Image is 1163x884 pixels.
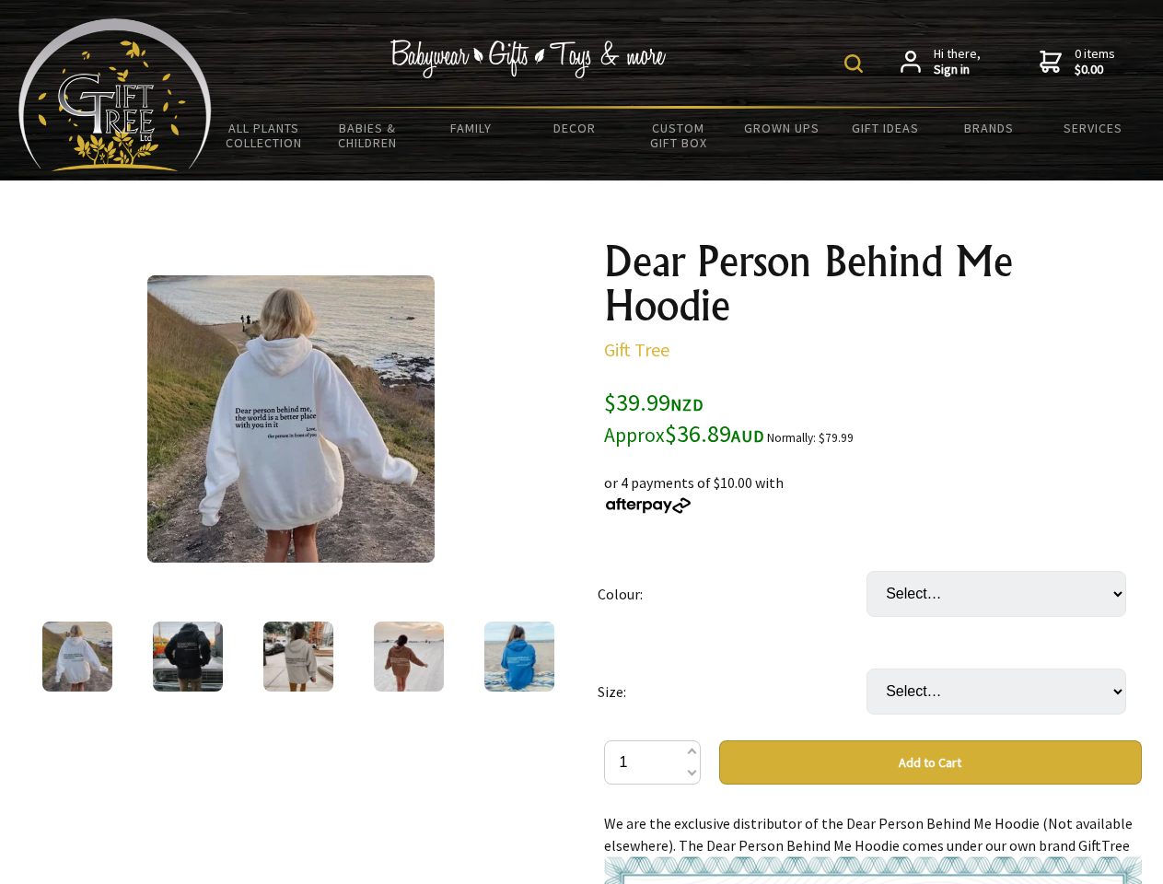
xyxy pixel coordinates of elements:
img: Dear Person Behind Me Hoodie [42,622,112,692]
a: Grown Ups [730,109,834,147]
strong: $0.00 [1075,62,1115,78]
td: Size: [598,643,866,740]
a: Custom Gift Box [626,109,730,162]
img: Dear Person Behind Me Hoodie [374,622,444,692]
a: Services [1041,109,1146,147]
img: Afterpay [604,497,692,514]
a: Hi there,Sign in [901,46,981,78]
span: $39.99 $36.89 [604,387,764,448]
img: Babyware - Gifts - Toys and more... [18,18,212,171]
small: Approx [604,423,665,448]
img: Babywear - Gifts - Toys & more [390,40,667,78]
a: Babies & Children [316,109,420,162]
a: Family [419,109,523,147]
img: Dear Person Behind Me Hoodie [153,622,223,692]
img: Dear Person Behind Me Hoodie [147,275,435,563]
strong: Sign in [934,62,981,78]
button: Add to Cart [719,740,1142,785]
a: 0 items$0.00 [1040,46,1115,78]
a: Brands [937,109,1041,147]
h1: Dear Person Behind Me Hoodie [604,239,1142,328]
td: Colour: [598,545,866,643]
img: Dear Person Behind Me Hoodie [263,622,333,692]
a: Decor [523,109,627,147]
div: or 4 payments of $10.00 with [604,449,1142,516]
a: Gift Ideas [833,109,937,147]
a: All Plants Collection [212,109,316,162]
span: Hi there, [934,46,981,78]
a: Gift Tree [604,338,669,361]
span: NZD [670,394,704,415]
img: product search [844,54,863,73]
small: Normally: $79.99 [767,430,854,446]
img: Dear Person Behind Me Hoodie [484,622,554,692]
span: 0 items [1075,45,1115,78]
span: AUD [731,425,764,447]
